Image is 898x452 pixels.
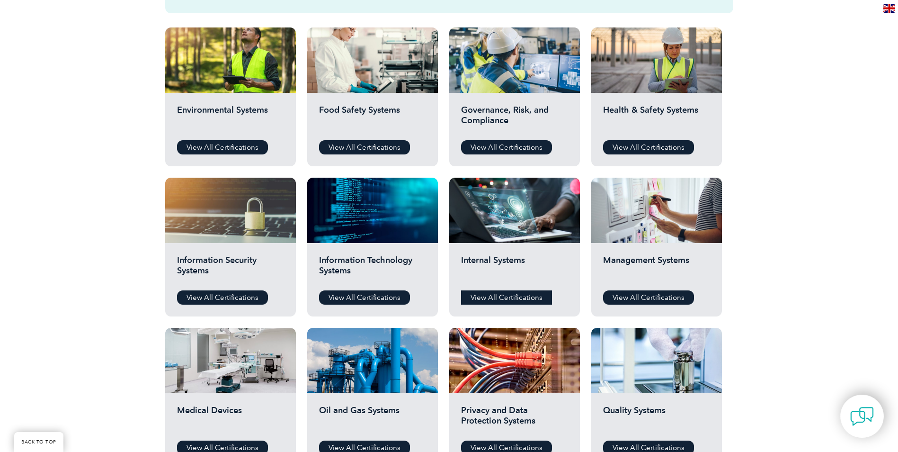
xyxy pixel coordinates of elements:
[603,290,694,305] a: View All Certifications
[461,140,552,154] a: View All Certifications
[461,105,568,133] h2: Governance, Risk, and Compliance
[319,255,426,283] h2: Information Technology Systems
[603,405,710,434] h2: Quality Systems
[177,255,284,283] h2: Information Security Systems
[883,4,895,13] img: en
[14,432,63,452] a: BACK TO TOP
[319,405,426,434] h2: Oil and Gas Systems
[603,105,710,133] h2: Health & Safety Systems
[177,105,284,133] h2: Environmental Systems
[177,290,268,305] a: View All Certifications
[603,140,694,154] a: View All Certifications
[461,255,568,283] h2: Internal Systems
[850,405,874,428] img: contact-chat.png
[461,290,552,305] a: View All Certifications
[319,105,426,133] h2: Food Safety Systems
[603,255,710,283] h2: Management Systems
[177,405,284,434] h2: Medical Devices
[177,140,268,154] a: View All Certifications
[461,405,568,434] h2: Privacy and Data Protection Systems
[319,290,410,305] a: View All Certifications
[319,140,410,154] a: View All Certifications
